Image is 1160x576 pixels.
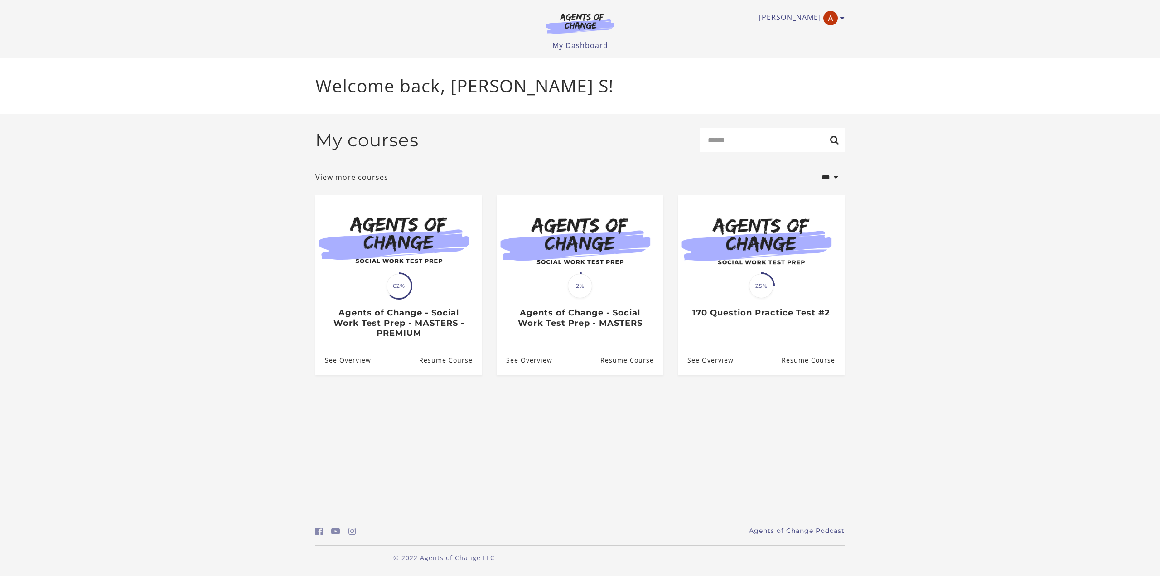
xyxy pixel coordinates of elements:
[315,345,371,375] a: Agents of Change - Social Work Test Prep - MASTERS - PREMIUM: See Overview
[419,345,482,375] a: Agents of Change - Social Work Test Prep - MASTERS - PREMIUM: Resume Course
[331,525,340,538] a: https://www.youtube.com/c/AgentsofChangeTestPrepbyMeaganMitchell (Open in a new window)
[568,274,592,298] span: 2%
[348,525,356,538] a: https://www.instagram.com/agentsofchangeprep/ (Open in a new window)
[552,40,608,50] a: My Dashboard
[348,527,356,536] i: https://www.instagram.com/agentsofchangeprep/ (Open in a new window)
[782,345,845,375] a: 170 Question Practice Test #2: Resume Course
[315,553,573,562] p: © 2022 Agents of Change LLC
[315,525,323,538] a: https://www.facebook.com/groups/aswbtestprep (Open in a new window)
[759,11,840,25] a: Toggle menu
[315,172,388,183] a: View more courses
[506,308,653,328] h3: Agents of Change - Social Work Test Prep - MASTERS
[687,308,835,318] h3: 170 Question Practice Test #2
[600,345,663,375] a: Agents of Change - Social Work Test Prep - MASTERS: Resume Course
[315,73,845,99] p: Welcome back, [PERSON_NAME] S!
[331,527,340,536] i: https://www.youtube.com/c/AgentsofChangeTestPrepbyMeaganMitchell (Open in a new window)
[387,274,411,298] span: 62%
[325,308,472,339] h3: Agents of Change - Social Work Test Prep - MASTERS - PREMIUM
[315,130,419,151] h2: My courses
[497,345,552,375] a: Agents of Change - Social Work Test Prep - MASTERS: See Overview
[315,527,323,536] i: https://www.facebook.com/groups/aswbtestprep (Open in a new window)
[749,526,845,536] a: Agents of Change Podcast
[749,274,773,298] span: 25%
[678,345,734,375] a: 170 Question Practice Test #2: See Overview
[536,13,623,34] img: Agents of Change Logo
